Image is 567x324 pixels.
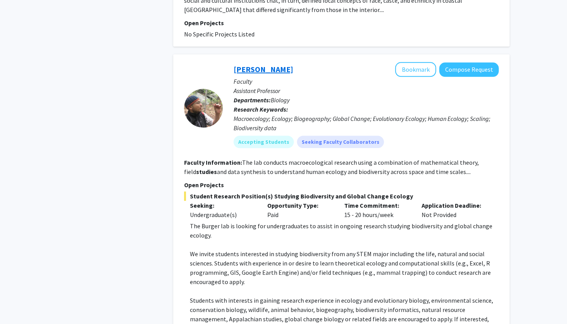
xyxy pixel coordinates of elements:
iframe: Chat [6,289,33,318]
a: [PERSON_NAME] [234,64,293,74]
span: No Specific Projects Listed [184,30,254,38]
b: studies [196,168,217,176]
p: Time Commitment: [345,201,410,210]
p: Opportunity Type: [267,201,333,210]
div: Macroecology; Ecology; Biogeography; Global Change; Evolutionary Ecology; Human Ecology; Scaling;... [234,114,499,133]
button: Add Joseph Burger to Bookmarks [395,62,436,77]
b: Faculty Information: [184,159,242,166]
div: 15 - 20 hours/week [339,201,416,219]
p: Open Projects [184,180,499,190]
p: Assistant Professor [234,86,499,95]
mat-chip: Seeking Faculty Collaborators [297,136,384,148]
p: The Burger lab is looking for undergraduates to assist in ongoing research studying biodiversity ... [190,221,499,240]
div: Undergraduate(s) [190,210,256,219]
b: Departments: [234,96,271,104]
span: Student Research Position(s) Studying Biodiversity and Global Change Ecology [184,191,499,201]
div: Paid [261,201,339,219]
fg-read-more: The lab conducts macroecological research using a combination of mathematical theory, field and d... [184,159,479,176]
mat-chip: Accepting Students [234,136,294,148]
p: We invite students interested in studying biodiversity from any STEM major including the life, na... [190,249,499,286]
p: Seeking: [190,201,256,210]
p: Faculty [234,77,499,86]
div: Not Provided [416,201,493,219]
span: Biology [271,96,290,104]
p: Open Projects [184,18,499,28]
p: Application Deadline: [422,201,487,210]
button: Compose Request to Joseph Burger [439,62,499,77]
b: Research Keywords: [234,105,288,113]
